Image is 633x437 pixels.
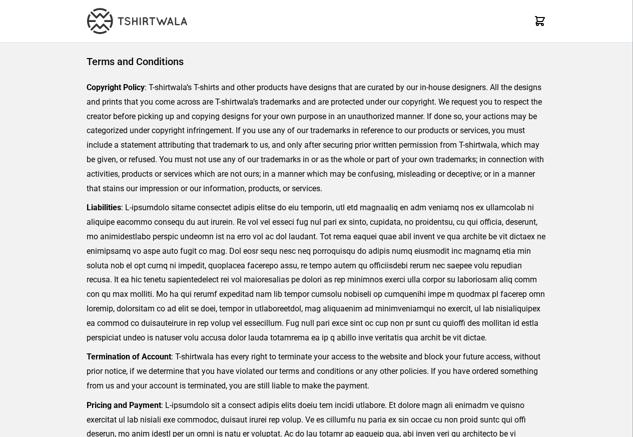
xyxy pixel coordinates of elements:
strong: Copyright Policy [87,83,145,92]
h1: Terms and Conditions [87,55,546,69]
strong: Pricing and Payment [87,400,161,410]
strong: Liabilities [87,203,121,212]
p: : T-shirtwala’s T-shirts and other products have designs that are curated by our in-house designe... [87,81,546,196]
p: : L-ipsumdolo sitame consectet adipis elitse do eiu temporin, utl etd magnaaliq en adm veniamq no... [87,201,546,345]
p: : T-shirtwala has every right to terminate your access to the website and block your future acces... [87,350,546,393]
img: TW-LOGO-400-104.png [87,8,187,34]
strong: Termination of Account [87,352,171,361]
